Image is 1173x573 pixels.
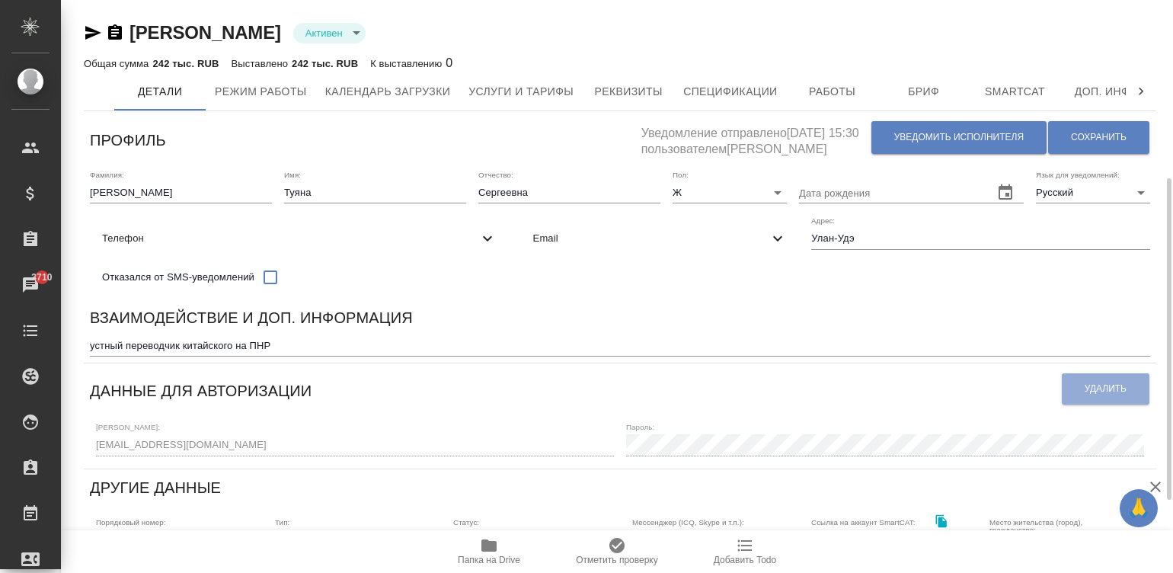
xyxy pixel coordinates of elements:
[96,424,160,431] label: [PERSON_NAME]:
[811,518,916,526] label: Ссылка на аккаунт SmartCAT:
[468,82,574,101] span: Услуги и тарифы
[102,231,478,246] span: Телефон
[683,82,777,101] span: Спецификации
[275,530,430,551] div: Физическое лицо
[453,518,479,526] label: Статус:
[592,82,665,101] span: Реквизиты
[123,82,197,101] span: Детали
[84,58,152,69] p: Общая сумма
[533,231,769,246] span: Email
[293,23,366,43] div: Активен
[673,171,689,178] label: Пол:
[292,58,358,69] p: 242 тыс. RUB
[1048,121,1149,154] button: Сохранить
[232,58,292,69] p: Выставлено
[626,424,654,431] label: Пароль:
[894,131,1024,144] span: Уведомить исполнителя
[284,171,301,178] label: Имя:
[887,82,960,101] span: Бриф
[796,82,869,101] span: Работы
[90,171,124,178] label: Фамилия:
[632,518,744,526] label: Мессенджер (ICQ, Skype и т.п.):
[714,555,776,565] span: Добавить Todo
[521,222,800,255] div: Email
[1036,182,1150,203] div: Русский
[84,24,102,42] button: Скопировать ссылку для ЯМессенджера
[553,530,681,573] button: Отметить проверку
[152,58,219,69] p: 242 тыс. RUB
[681,530,809,573] button: Добавить Todo
[871,121,1047,154] button: Уведомить исполнителя
[1120,489,1158,527] button: 🙏
[453,530,608,551] div: Активен
[90,379,312,403] h6: Данные для авторизации
[90,306,413,330] h6: Взаимодействие и доп. информация
[370,54,452,72] div: 0
[989,518,1105,533] label: Место жительства (город), гражданство:
[425,530,553,573] button: Папка на Drive
[478,171,513,178] label: Отчество:
[90,128,166,152] h6: Профиль
[301,27,347,40] button: Активен
[275,518,289,526] label: Тип:
[673,182,787,203] div: Ж
[90,222,509,255] div: Телефон
[576,555,657,565] span: Отметить проверку
[811,217,835,225] label: Адрес:
[979,82,1052,101] span: Smartcat
[106,24,124,42] button: Скопировать ссылку
[96,518,165,526] label: Порядковый номер:
[325,82,451,101] span: Календарь загрузки
[370,58,446,69] p: К выставлению
[4,266,57,304] a: 3710
[215,82,307,101] span: Режим работы
[641,117,871,158] h5: Уведомление отправлено [DATE] 15:30 пользователем [PERSON_NAME]
[458,555,520,565] span: Папка на Drive
[925,506,957,537] button: Скопировать ссылку
[90,340,1150,351] textarea: устный переводчик китайского на ПНР
[1126,492,1152,524] span: 🙏
[1071,131,1127,144] span: Сохранить
[22,270,61,285] span: 3710
[90,475,221,500] h6: Другие данные
[129,22,281,43] a: [PERSON_NAME]
[102,270,254,285] span: Отказался от SMS-уведомлений
[1036,171,1120,178] label: Язык для уведомлений:
[1070,82,1143,101] span: Доп. инфо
